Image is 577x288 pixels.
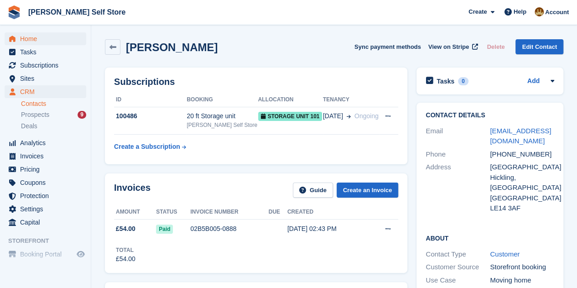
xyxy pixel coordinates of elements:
[428,42,469,52] span: View on Stripe
[20,72,75,85] span: Sites
[21,122,37,131] span: Deals
[75,249,86,260] a: Preview store
[20,32,75,45] span: Home
[116,254,135,264] div: £54.00
[426,233,554,242] h2: About
[20,59,75,72] span: Subscriptions
[8,236,91,246] span: Storefront
[116,246,135,254] div: Total
[535,7,544,16] img: Tom Kingston
[490,149,554,160] div: [PHONE_NUMBER]
[323,111,343,121] span: [DATE]
[20,189,75,202] span: Protection
[490,275,554,286] div: Moving home
[21,99,86,108] a: Contacts
[190,224,268,234] div: 02B5B005-0888
[5,59,86,72] a: menu
[490,127,551,145] a: [EMAIL_ADDRESS][DOMAIN_NAME]
[545,8,569,17] span: Account
[483,39,508,54] button: Delete
[20,46,75,58] span: Tasks
[114,111,187,121] div: 100486
[114,183,151,198] h2: Invoices
[78,111,86,119] div: 9
[114,142,180,152] div: Create a Subscription
[323,93,379,107] th: Tenancy
[490,203,554,214] div: LE14 3AF
[354,112,379,120] span: Ongoing
[5,248,86,261] a: menu
[5,150,86,162] a: menu
[258,112,322,121] span: Storage unit 101
[426,126,490,147] div: Email
[426,162,490,214] div: Address
[515,39,563,54] a: Edit Contact
[527,76,540,87] a: Add
[5,72,86,85] a: menu
[354,39,421,54] button: Sync payment methods
[25,5,129,20] a: [PERSON_NAME] Self Store
[437,77,454,85] h2: Tasks
[426,112,554,119] h2: Contact Details
[116,224,135,234] span: £54.00
[269,205,287,220] th: Due
[426,149,490,160] div: Phone
[20,248,75,261] span: Booking Portal
[514,7,526,16] span: Help
[156,205,190,220] th: Status
[5,163,86,176] a: menu
[114,205,156,220] th: Amount
[490,162,554,173] div: [GEOGRAPHIC_DATA]
[5,46,86,58] a: menu
[425,39,480,54] a: View on Stripe
[293,183,333,198] a: Guide
[287,205,367,220] th: Created
[20,85,75,98] span: CRM
[20,203,75,215] span: Settings
[114,93,187,107] th: ID
[5,216,86,229] a: menu
[21,110,49,119] span: Prospects
[187,121,258,129] div: [PERSON_NAME] Self Store
[490,193,554,204] div: [GEOGRAPHIC_DATA]
[7,5,21,19] img: stora-icon-8386f47178a22dfd0bd8f6a31ec36ba5ce8667c1dd55bd0f319d3a0aa187defe.svg
[156,225,173,234] span: Paid
[187,111,258,121] div: 20 ft Storage unit
[490,262,554,272] div: Storefront booking
[426,275,490,286] div: Use Case
[468,7,487,16] span: Create
[287,224,367,234] div: [DATE] 02:43 PM
[337,183,399,198] a: Create an Invoice
[258,93,323,107] th: Allocation
[20,150,75,162] span: Invoices
[426,262,490,272] div: Customer Source
[20,216,75,229] span: Capital
[114,138,186,155] a: Create a Subscription
[5,85,86,98] a: menu
[114,77,398,87] h2: Subscriptions
[20,163,75,176] span: Pricing
[5,136,86,149] a: menu
[490,173,554,193] div: Hickling, [GEOGRAPHIC_DATA]
[426,249,490,260] div: Contact Type
[20,136,75,149] span: Analytics
[21,110,86,120] a: Prospects 9
[126,41,218,53] h2: [PERSON_NAME]
[187,93,258,107] th: Booking
[458,77,468,85] div: 0
[20,176,75,189] span: Coupons
[5,203,86,215] a: menu
[190,205,268,220] th: Invoice number
[490,250,520,258] a: Customer
[5,189,86,202] a: menu
[5,176,86,189] a: menu
[5,32,86,45] a: menu
[21,121,86,131] a: Deals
